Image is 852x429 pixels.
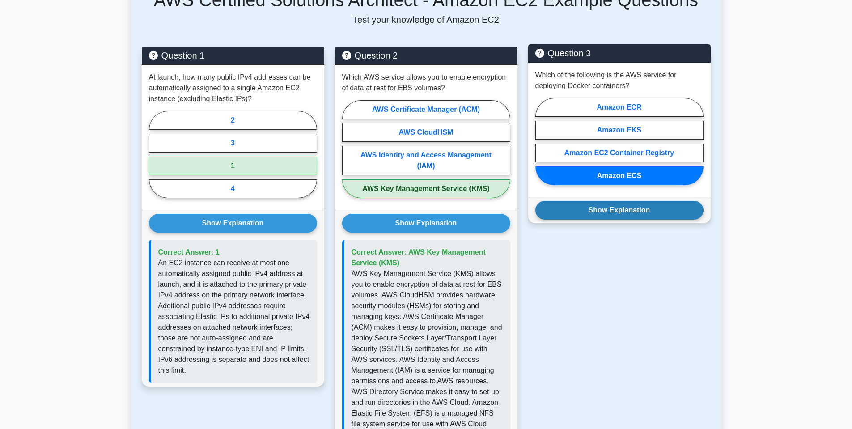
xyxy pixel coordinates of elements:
[342,123,510,142] label: AWS CloudHSM
[535,166,704,185] label: Amazon ECS
[149,72,317,104] p: At launch, how many public IPv4 addresses can be automatically assigned to a single Amazon EC2 in...
[149,179,317,198] label: 4
[342,146,510,175] label: AWS Identity and Access Management (IAM)
[342,100,510,119] label: AWS Certificate Manager (ACM)
[142,14,711,25] p: Test your knowledge of Amazon EC2
[158,248,220,256] span: Correct Answer: 1
[535,201,704,220] button: Show Explanation
[342,72,510,93] p: Which AWS service allows you to enable encryption of data at rest for EBS volumes?
[342,179,510,198] label: AWS Key Management Service (KMS)
[149,214,317,233] button: Show Explanation
[535,144,704,162] label: Amazon EC2 Container Registry
[342,50,510,61] h5: Question 2
[352,248,486,267] span: Correct Answer: AWS Key Management Service (KMS)
[535,48,704,59] h5: Question 3
[535,70,704,91] p: Which of the following is the AWS service for deploying Docker containers?
[158,258,310,376] p: An EC2 instance can receive at most one automatically assigned public IPv4 address at launch, and...
[342,214,510,233] button: Show Explanation
[535,98,704,117] label: Amazon ECR
[535,121,704,140] label: Amazon EKS
[149,157,317,175] label: 1
[149,134,317,153] label: 3
[149,111,317,130] label: 2
[149,50,317,61] h5: Question 1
